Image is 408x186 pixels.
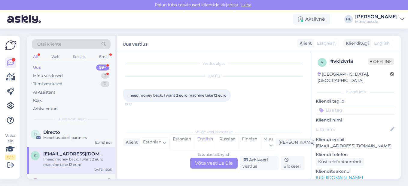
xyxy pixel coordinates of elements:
[316,89,396,94] div: Kliendi info
[316,117,396,123] p: Kliendi nimi
[123,39,148,47] label: Uus vestlus
[43,135,112,140] div: Menetlus abcd_partners
[106,178,112,184] div: 1
[43,178,83,184] span: Mark Meikas
[123,139,138,145] div: Klient
[355,14,398,19] div: [PERSON_NAME]
[316,126,389,133] input: Lisa nimi
[34,153,37,158] span: c
[239,2,253,7] span: Luba
[32,53,39,61] div: All
[43,157,112,167] div: I need money back, I want 2 euro machine take 12 euro
[330,58,368,65] div: # vkldvrl8
[316,98,396,104] p: Kliendi tag'id
[33,73,63,79] div: Minu vestlused
[33,81,62,87] div: Tiimi vestlused
[355,19,398,24] div: Mündipesula
[190,158,238,169] div: Võta vestlus üle
[72,53,87,61] div: Socials
[98,53,111,61] div: Email
[321,60,323,64] span: v
[316,136,396,143] p: Kliendi email
[57,116,85,122] span: Uued vestlused
[355,14,404,24] a: [PERSON_NAME]Mündipesula
[143,139,161,145] span: Estonian
[96,64,109,70] div: 99+
[5,154,16,160] div: 0 / 3
[50,53,61,61] div: Web
[317,40,335,46] span: Estonian
[5,40,16,50] img: Askly Logo
[316,175,363,180] a: [URL][DOMAIN_NAME]
[368,58,394,65] span: Offline
[33,89,55,95] div: AI Assistent
[93,167,112,172] div: [DATE] 19:25
[123,129,305,135] div: Valige keel ja vastake
[33,64,41,70] div: Uus
[343,40,369,46] div: Klienditugi
[374,40,390,46] span: English
[318,71,390,84] div: [GEOGRAPHIC_DATA], [GEOGRAPHIC_DATA]
[276,139,314,145] div: [PERSON_NAME]
[101,73,109,79] div: 2
[216,135,239,150] div: Russian
[344,15,353,23] div: HE
[37,41,61,47] span: Otsi kliente
[33,97,42,103] div: Kõik
[123,73,305,79] div: [DATE]
[127,93,227,97] span: I need money back, I want 2 euro machine take 12 euro
[170,135,194,150] div: Estonian
[293,14,330,25] div: Aktiivne
[123,61,305,66] div: Vestlus algas
[316,168,396,175] p: Klienditeekond
[240,156,279,170] div: Arhiveeri vestlus
[316,106,396,115] input: Lisa tag
[297,40,312,46] div: Klient
[263,136,273,142] span: Muu
[125,102,148,106] span: 19:25
[101,81,109,87] div: 0
[316,151,396,158] p: Kliendi telefon
[239,135,260,150] div: Finnish
[33,106,58,112] div: Arhiveeritud
[194,135,216,150] div: English
[43,130,60,135] span: Directo
[5,133,16,160] div: Vaata siia
[281,156,305,170] div: Blokeeri
[197,152,230,157] div: Estonian to English
[316,143,396,149] p: [EMAIL_ADDRESS][DOMAIN_NAME]
[34,132,37,136] span: D
[95,140,112,145] div: [DATE] 8:01
[316,158,364,166] div: Küsi telefoninumbrit
[43,151,106,157] span: cesurkaya010203@gmail.com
